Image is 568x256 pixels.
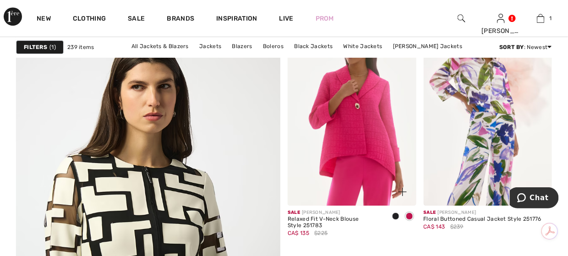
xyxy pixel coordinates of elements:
div: Floral Buttoned Casual Jacket Style 251776 [424,216,542,223]
span: 1 [49,43,56,51]
span: CA$ 135 [288,230,309,236]
a: New [37,15,51,24]
span: 239 items [67,43,94,51]
img: search the website [458,13,465,24]
div: [PERSON_NAME] [424,209,542,216]
img: My Info [497,13,505,24]
a: 1 [521,13,560,24]
img: 1ère Avenue [4,7,22,26]
span: CA$ 143 [424,223,445,230]
span: 1 [549,14,552,22]
div: Relaxed Fit V-Neck Blouse Style 251783 [288,216,382,229]
a: Clothing [73,15,106,24]
a: Blazers [228,40,257,52]
div: Midnight Blue [389,209,403,224]
span: Inspiration [216,15,257,24]
div: Geranium [403,209,416,224]
span: Sale [424,210,436,215]
a: Live [279,14,294,23]
div: : Newest [499,43,552,51]
a: Brands [167,15,195,24]
img: My Bag [537,13,545,24]
a: Jackets [195,40,226,52]
a: Boleros [258,40,288,52]
a: Sale [128,15,145,24]
iframe: Opens a widget where you can chat to one of our agents [510,187,559,210]
div: [PERSON_NAME] [288,209,382,216]
a: Sign In [497,14,505,22]
a: Blue Jackets [303,52,348,64]
img: plus_v2.svg [399,188,407,196]
strong: Sort By [499,44,524,50]
a: [PERSON_NAME] [246,52,301,64]
img: Relaxed Fit V-Neck Blouse Style 251783. Midnight Blue [288,13,416,206]
a: Prom [316,14,334,23]
a: All Jackets & Blazers [127,40,193,52]
span: Sale [288,210,300,215]
img: Floral Buttoned Casual Jacket Style 251776. Offwhite/Multi [424,13,552,206]
div: [PERSON_NAME] [481,26,520,36]
a: Black Jackets [290,40,338,52]
strong: Filters [24,43,47,51]
a: White Jackets [339,40,387,52]
span: $239 [450,223,464,231]
span: $225 [314,229,328,237]
a: [PERSON_NAME] Jackets [388,40,467,52]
